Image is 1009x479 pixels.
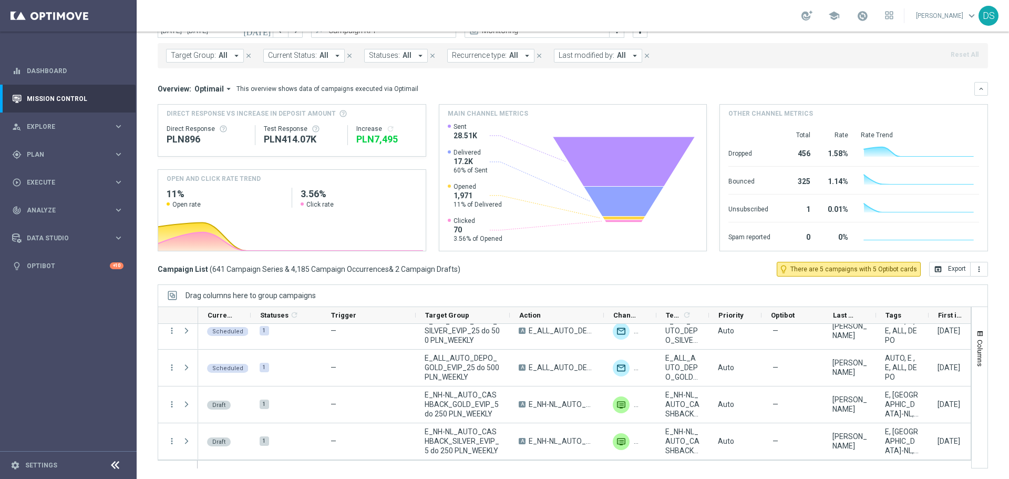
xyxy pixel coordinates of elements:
div: 1 [260,436,269,446]
i: track_changes [12,206,22,215]
button: Data Studio keyboard_arrow_right [12,234,124,242]
i: arrow_drop_down [232,51,241,60]
span: Calculate column [289,309,298,321]
div: Row Groups [186,291,316,300]
span: 1,971 [454,191,502,200]
div: 1.58% [823,144,848,161]
span: E, NH-NL, AUTO, CASHBACK, WEEKLY [885,390,920,419]
multiple-options-button: Export to CSV [929,264,988,273]
span: Channel [613,311,639,319]
i: more_vert [167,400,177,409]
span: Plan [27,151,114,158]
button: lightbulb Optibot +10 [12,262,124,270]
button: more_vert [167,326,177,335]
div: Private message [613,433,630,450]
div: 0 [783,228,810,244]
span: Scheduled [212,365,243,372]
div: play_circle_outline Execute keyboard_arrow_right [12,178,124,187]
a: Dashboard [27,57,123,85]
div: Optibot [12,252,123,280]
span: A [519,364,526,371]
span: 3.56% of Opened [454,235,502,243]
span: Recurrence type: [452,51,507,60]
h3: Campaign List [158,264,460,274]
h2: 3.56% [301,188,417,200]
div: 1 [783,200,810,217]
span: Calculate column [681,309,691,321]
button: Current Status: All arrow_drop_down [263,49,345,63]
button: Optimail arrow_drop_down [191,84,236,94]
i: close [245,52,252,59]
span: — [331,437,336,445]
colored-tag: Scheduled [207,363,249,373]
span: school [828,10,840,22]
i: keyboard_arrow_right [114,233,123,243]
i: [DATE] [243,26,272,35]
span: E_ALL_AUTO_DEPO_GOLD_EVIP_25 do 500 PLN_WEEKLY [529,363,595,372]
span: E_ALL_AUTO_DEPO_SILVER_EVIP_25 do 500 PLN_WEEKLY [529,326,595,335]
span: Optimail [194,84,224,94]
div: Explore [12,122,114,131]
div: PLN7,495 [356,133,417,146]
div: Analyze [12,206,114,215]
span: First in Range [938,311,963,319]
span: AUTO, E , E, ALL, DEPO [885,353,920,382]
span: All [320,51,328,60]
span: Delivered [454,148,488,157]
a: Settings [25,462,57,468]
span: Optibot [771,311,795,319]
div: person_search Explore keyboard_arrow_right [12,123,124,131]
div: Spam reported [728,228,770,244]
i: close [643,52,651,59]
span: ) [458,264,460,274]
i: lightbulb [12,261,22,271]
span: All [403,51,411,60]
button: close [345,50,354,62]
button: Target Group: All arrow_drop_down [166,49,244,63]
span: Tags [886,311,901,319]
button: lightbulb_outline There are 5 campaigns with 5 Optibot cards [777,262,921,277]
div: 1.14% [823,172,848,189]
i: more_vert [167,436,177,446]
span: A [519,438,526,444]
button: Recurrence type: All arrow_drop_down [447,49,534,63]
span: Sent [454,123,477,131]
div: 03 Oct 2025, Friday [938,326,960,335]
span: — [331,363,336,372]
h4: Other channel metrics [728,109,813,118]
div: gps_fixed Plan keyboard_arrow_right [12,150,124,159]
i: arrow_drop_down [333,51,342,60]
div: 03 Oct 2025, Friday [938,436,960,446]
span: All [219,51,228,60]
i: close [429,52,436,59]
div: Tomasz Kowalczyk [832,358,867,377]
div: 1 [260,363,269,372]
button: Last modified by: All arrow_drop_down [554,49,642,63]
div: Rate Trend [861,131,979,139]
div: Increase [356,125,417,133]
i: arrow_drop_down [522,51,532,60]
h2: 11% [167,188,283,200]
div: Data Studio [12,233,114,243]
h3: Overview: [158,84,191,94]
img: Private message [613,396,630,413]
span: There are 5 campaigns with 5 Optibot cards [790,264,917,274]
span: E_NH-NL_AUTO_CASHBACK_SILVER_EVIP_5 do 250 PLN_WEEKLY [425,427,501,455]
button: more_vert [167,363,177,372]
button: refresh [386,125,395,133]
img: Private message [634,360,651,376]
div: Execute [12,178,114,187]
button: keyboard_arrow_down [974,82,988,96]
span: E_NH-NL_AUTO_CASHBACK_SILVER_EVIP_5 do 250 PLN_WEEKLY, E_NH-NL_AUTO_CASHBACK_SILVER_EVIP_5 do 250... [665,427,700,455]
i: more_vert [975,265,983,273]
span: 70 [454,225,502,235]
div: PLN414,072 [264,133,339,146]
span: 60% of Sent [454,166,488,175]
span: E_ALL_AUTO_DEPO_GOLD_EVIP_25 do 500 PLN_WEEKLY [425,353,501,382]
span: ( [210,264,212,274]
i: arrow_drop_down [224,84,233,94]
i: lightbulb_outline [779,264,788,274]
